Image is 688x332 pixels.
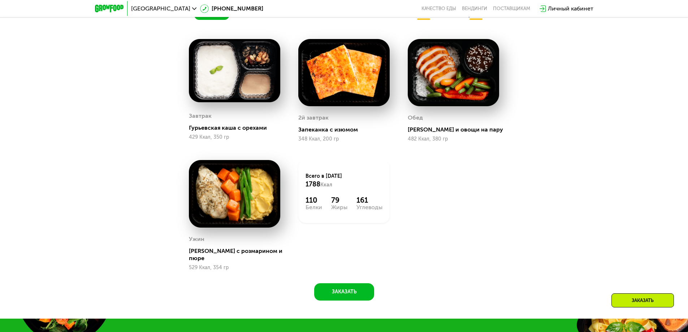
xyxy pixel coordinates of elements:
a: Качество еды [421,6,456,12]
span: [GEOGRAPHIC_DATA] [131,6,190,12]
div: [PERSON_NAME] с розмарином и пюре [189,247,286,262]
div: поставщикам [493,6,530,12]
div: Всего в [DATE] [306,173,382,189]
div: Углеводы [356,204,382,210]
div: Запеканка с изюмом [298,126,395,133]
div: Личный кабинет [548,4,593,13]
a: Вендинги [462,6,487,12]
div: Обед [408,112,423,123]
div: 529 Ккал, 354 гр [189,265,280,271]
div: Заказать [611,293,674,307]
div: Гурьевская каша с орехами [189,124,286,131]
div: Завтрак [189,111,212,121]
div: 482 Ккал, 380 гр [408,136,499,142]
div: [PERSON_NAME] и овощи на пару [408,126,505,133]
div: 110 [306,196,322,204]
span: Ккал [320,182,332,188]
div: Белки [306,204,322,210]
div: Ужин [189,234,204,245]
a: [PHONE_NUMBER] [200,4,263,13]
span: 1788 [306,180,320,188]
div: 429 Ккал, 350 гр [189,134,280,140]
div: 161 [356,196,382,204]
button: Заказать [314,283,374,301]
div: 348 Ккал, 200 гр [298,136,390,142]
div: 2й завтрак [298,112,329,123]
div: Жиры [331,204,347,210]
div: 79 [331,196,347,204]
